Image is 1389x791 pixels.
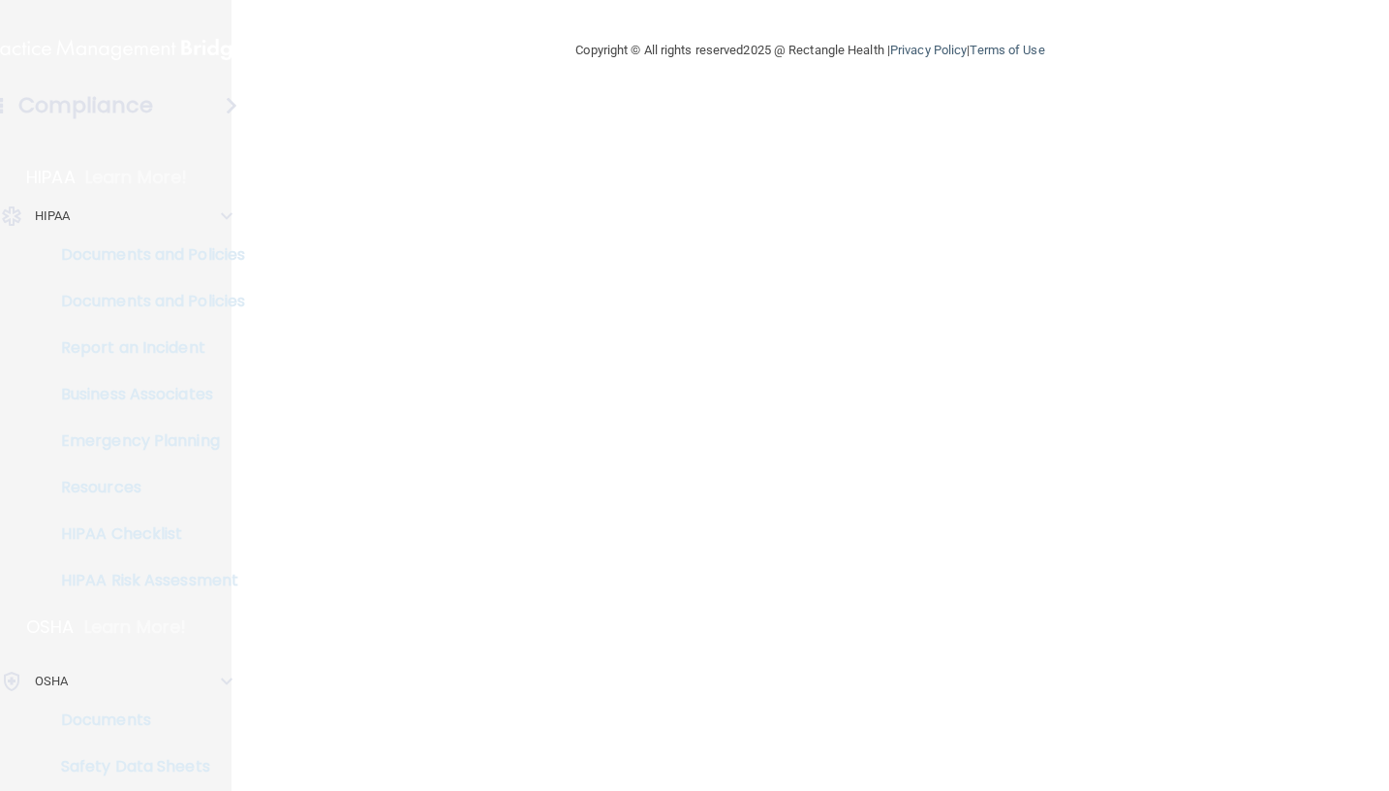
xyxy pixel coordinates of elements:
[85,166,188,189] p: Learn More!
[13,338,277,358] p: Report an Incident
[13,524,277,544] p: HIPAA Checklist
[970,43,1044,57] a: Terms of Use
[13,757,277,776] p: Safety Data Sheets
[13,385,277,404] p: Business Associates
[13,571,277,590] p: HIPAA Risk Assessment
[457,19,1164,81] div: Copyright © All rights reserved 2025 @ Rectangle Health | |
[13,292,277,311] p: Documents and Policies
[26,166,76,189] p: HIPAA
[35,205,71,228] p: HIPAA
[13,711,277,730] p: Documents
[13,478,277,497] p: Resources
[18,92,153,119] h4: Compliance
[35,670,68,693] p: OSHA
[13,431,277,451] p: Emergency Planning
[26,616,75,639] p: OSHA
[890,43,967,57] a: Privacy Policy
[84,616,187,639] p: Learn More!
[13,245,277,265] p: Documents and Policies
